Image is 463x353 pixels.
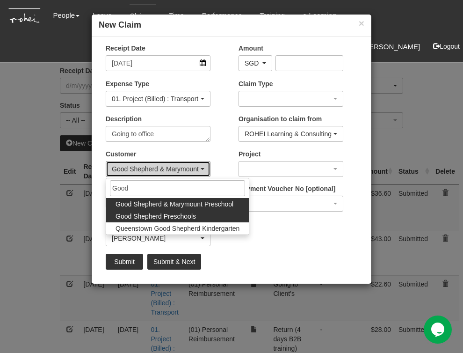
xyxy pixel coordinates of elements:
[239,184,335,193] label: Payment Voucher No [optional]
[106,44,145,53] label: Receipt Date
[239,55,272,71] button: SGD
[106,149,136,159] label: Customer
[245,59,260,68] div: SGD
[106,91,210,107] button: 01. Project (Billed) : Transport
[239,44,263,53] label: Amount
[239,126,343,142] button: ROHEI Learning & Consulting
[116,212,196,221] span: Good Shepherd Preschools
[106,161,210,177] button: Good Shepherd & Marymount Preschool
[424,316,454,344] iframe: chat widget
[106,114,142,124] label: Description
[112,94,199,103] div: 01. Project (Billed) : Transport
[239,114,322,124] label: Organisation to claim from
[106,230,210,246] button: Wen-Wei Chiang
[147,254,201,270] input: Submit & Next
[112,164,199,174] div: Good Shepherd & Marymount Preschool
[106,254,143,270] input: Submit
[106,79,149,88] label: Expense Type
[106,55,210,71] input: d/m/yyyy
[116,224,239,233] span: Queenstown Good Shepherd Kindergarten
[359,18,364,28] button: ×
[112,234,199,243] div: [PERSON_NAME]
[239,149,260,159] label: Project
[116,199,233,209] span: Good Shepherd & Marymount Preschool
[245,129,332,139] div: ROHEI Learning & Consulting
[99,20,141,29] b: New Claim
[239,79,273,88] label: Claim Type
[110,180,245,196] input: Search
